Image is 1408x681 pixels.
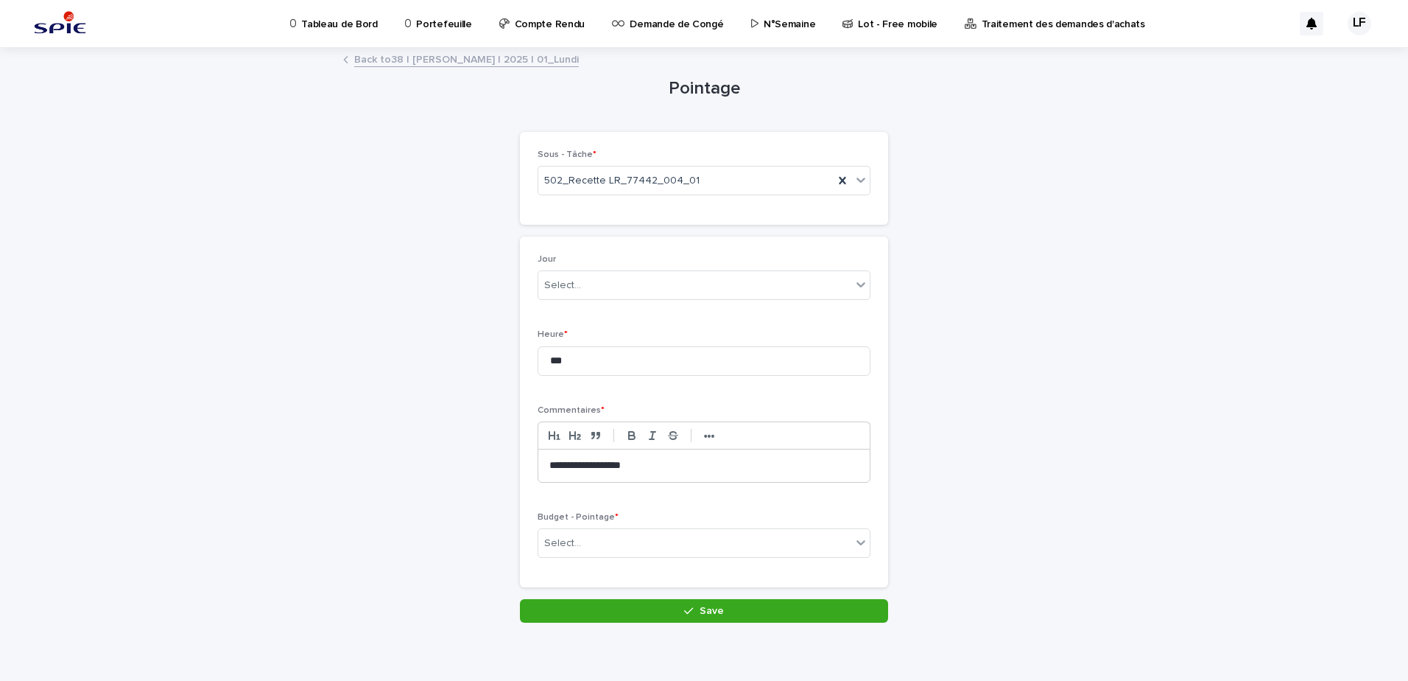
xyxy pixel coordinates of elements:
img: svstPd6MQfCT1uX1QGkG [29,9,91,38]
div: Select... [544,278,581,293]
span: Sous - Tâche [538,150,596,159]
span: Budget - Pointage [538,513,619,522]
strong: ••• [704,430,715,442]
h1: Pointage [520,78,888,99]
span: Save [700,606,724,616]
a: Back to38 | [PERSON_NAME] | 2025 | 01_Lundi [354,50,579,67]
button: Save [520,599,888,623]
span: Heure [538,330,568,339]
button: ••• [699,427,719,444]
div: LF [1348,12,1371,35]
span: Jour [538,255,556,264]
div: Select... [544,536,581,551]
span: 502_Recette LR_77442_004_01 [544,173,700,189]
span: Commentaires [538,406,605,415]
